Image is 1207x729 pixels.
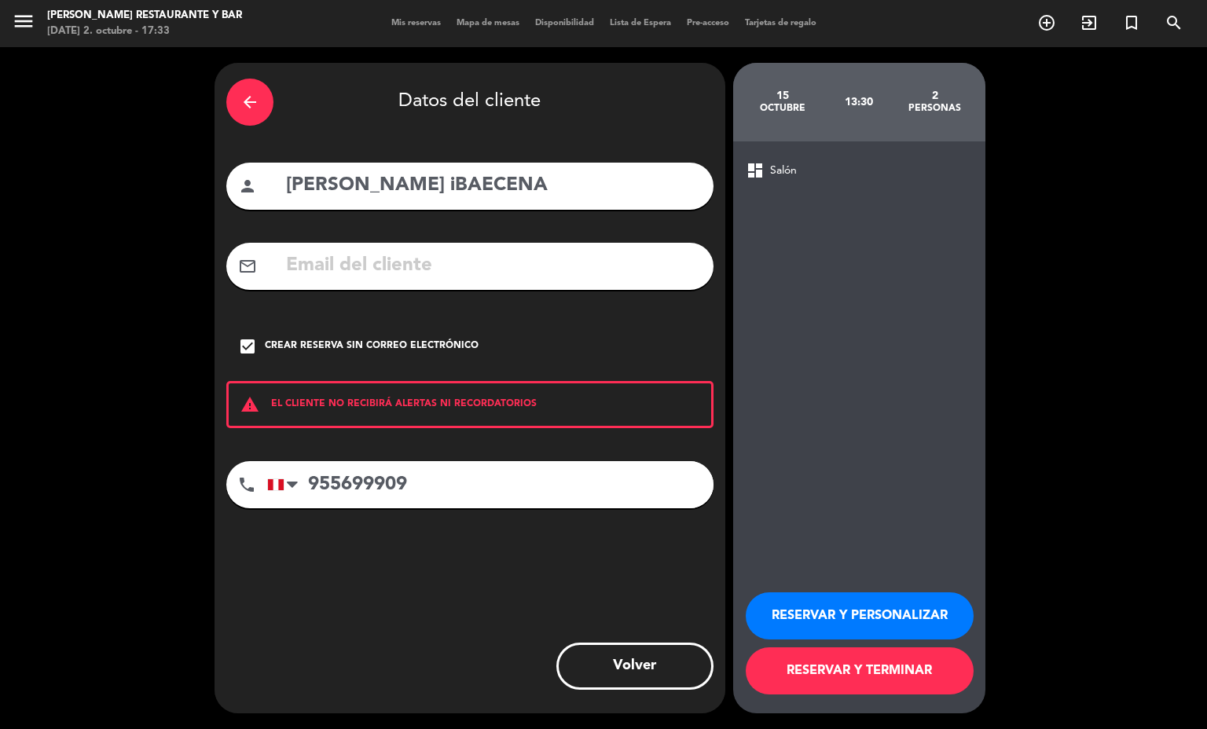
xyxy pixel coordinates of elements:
[47,8,242,24] div: [PERSON_NAME] Restaurante y Bar
[268,462,304,507] div: Peru (Perú): +51
[229,395,271,414] i: warning
[746,592,974,639] button: RESERVAR Y PERSONALIZAR
[237,475,256,494] i: phone
[770,162,797,180] span: Salón
[746,161,765,180] span: dashboard
[1165,13,1183,32] i: search
[527,19,602,27] span: Disponibilidad
[1037,13,1056,32] i: add_circle_outline
[449,19,527,27] span: Mapa de mesas
[238,177,257,196] i: person
[238,337,257,356] i: check_box
[897,90,973,102] div: 2
[602,19,679,27] span: Lista de Espera
[556,643,714,690] button: Volver
[284,170,702,202] input: Nombre del cliente
[12,9,35,38] button: menu
[737,19,824,27] span: Tarjetas de regalo
[284,250,702,282] input: Email del cliente
[746,647,974,694] button: RESERVAR Y TERMINAR
[265,339,479,354] div: Crear reserva sin correo electrónico
[745,102,821,115] div: octubre
[820,75,897,130] div: 13:30
[47,24,242,39] div: [DATE] 2. octubre - 17:33
[240,93,259,112] i: arrow_back
[226,381,714,428] div: EL CLIENTE NO RECIBIRÁ ALERTAS NI RECORDATORIOS
[383,19,449,27] span: Mis reservas
[679,19,737,27] span: Pre-acceso
[12,9,35,33] i: menu
[1080,13,1099,32] i: exit_to_app
[1122,13,1141,32] i: turned_in_not
[226,75,714,130] div: Datos del cliente
[897,102,973,115] div: personas
[238,257,257,276] i: mail_outline
[745,90,821,102] div: 15
[267,461,714,508] input: Número de teléfono...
